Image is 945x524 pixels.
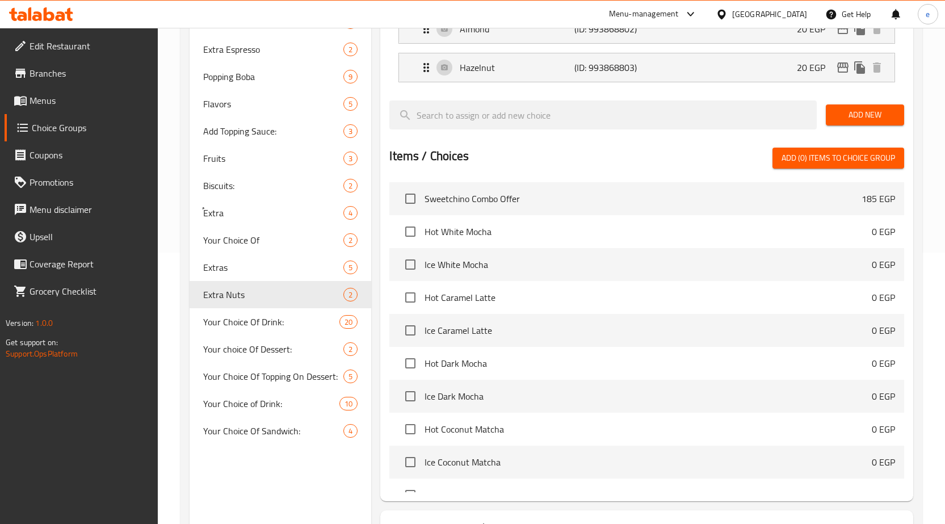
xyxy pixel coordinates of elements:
[926,8,930,20] span: e
[203,315,340,329] span: Your Choice Of Drink:
[190,336,372,363] div: Your choice Of Dessert:2
[425,389,872,403] span: Ice Dark Mocha
[190,254,372,281] div: Extras5
[203,206,344,220] span: ُExtra
[203,424,344,438] span: Your Choice Of Sandwich:
[399,53,894,82] div: Expand
[425,357,872,370] span: Hot Dark Mocha
[389,10,904,48] li: Expand
[30,148,149,162] span: Coupons
[190,90,372,118] div: Flavors5
[190,363,372,390] div: Your Choice Of Topping On Dessert:5
[872,422,895,436] p: 0 EGP
[35,316,53,330] span: 1.0.0
[425,291,872,304] span: Hot Caramel Latte
[190,281,372,308] div: Extra Nuts2
[343,233,358,247] div: Choices
[30,203,149,216] span: Menu disclaimer
[826,104,904,125] button: Add New
[344,344,357,355] span: 2
[425,455,872,469] span: Ice Coconut Matcha
[398,253,422,276] span: Select choice
[425,488,872,502] span: Hot Karak
[203,43,344,56] span: Extra Espresso
[30,39,149,53] span: Edit Restaurant
[343,206,358,220] div: Choices
[732,8,807,20] div: [GEOGRAPHIC_DATA]
[343,424,358,438] div: Choices
[425,422,872,436] span: Hot Coconut Matcha
[190,36,372,63] div: Extra Espresso2
[835,108,895,122] span: Add New
[868,20,885,37] button: delete
[797,22,834,36] p: 20 EGP
[344,72,357,82] span: 9
[344,153,357,164] span: 3
[398,483,422,507] span: Select choice
[5,278,158,305] a: Grocery Checklist
[344,181,357,191] span: 2
[398,318,422,342] span: Select choice
[398,220,422,244] span: Select choice
[460,61,574,74] p: Hazelnut
[343,179,358,192] div: Choices
[30,175,149,189] span: Promotions
[425,324,872,337] span: Ice Caramel Latte
[190,390,372,417] div: Your Choice of Drink:10
[30,257,149,271] span: Coverage Report
[425,192,862,206] span: Sweetchino Combo Offer
[6,335,58,350] span: Get support on:
[5,223,158,250] a: Upsell
[190,145,372,172] div: Fruits3
[5,169,158,196] a: Promotions
[460,22,574,36] p: Almond
[609,7,679,21] div: Menu-management
[5,60,158,87] a: Branches
[398,450,422,474] span: Select choice
[872,225,895,238] p: 0 EGP
[5,141,158,169] a: Coupons
[389,48,904,87] li: Expand
[797,61,834,74] p: 20 EGP
[343,370,358,383] div: Choices
[203,124,344,138] span: Add Topping Sauce:
[834,59,851,76] button: edit
[344,235,357,246] span: 2
[389,100,817,129] input: search
[203,152,344,165] span: Fruits
[398,384,422,408] span: Select choice
[5,114,158,141] a: Choice Groups
[340,399,357,409] span: 10
[398,417,422,441] span: Select choice
[5,196,158,223] a: Menu disclaimer
[872,488,895,502] p: 0 EGP
[190,172,372,199] div: Biscuits:2
[343,152,358,165] div: Choices
[203,233,344,247] span: Your Choice Of
[32,121,149,135] span: Choice Groups
[30,94,149,107] span: Menus
[574,22,651,36] p: (ID: 993868802)
[344,290,357,300] span: 2
[343,342,358,356] div: Choices
[834,20,851,37] button: edit
[344,208,357,219] span: 4
[344,262,357,273] span: 5
[5,87,158,114] a: Menus
[872,258,895,271] p: 0 EGP
[30,230,149,244] span: Upsell
[574,61,651,74] p: (ID: 993868803)
[343,97,358,111] div: Choices
[872,455,895,469] p: 0 EGP
[772,148,904,169] button: Add (0) items to choice group
[190,308,372,336] div: Your Choice Of Drink:20
[30,284,149,298] span: Grocery Checklist
[30,66,149,80] span: Branches
[203,397,340,410] span: Your Choice of Drink:
[868,59,885,76] button: delete
[343,43,358,56] div: Choices
[339,315,358,329] div: Choices
[6,316,33,330] span: Version:
[425,258,872,271] span: Ice White Mocha
[339,397,358,410] div: Choices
